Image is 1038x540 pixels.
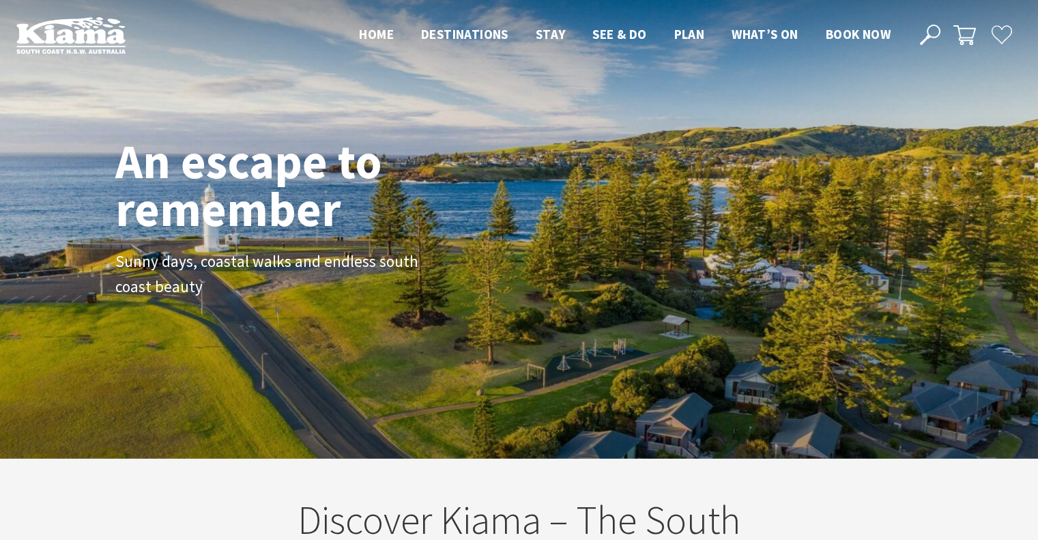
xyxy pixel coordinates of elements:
[592,26,646,42] span: See & Do
[115,249,422,300] p: Sunny days, coastal walks and endless south coast beauty
[826,26,891,42] span: Book now
[421,26,508,42] span: Destinations
[16,16,126,54] img: Kiama Logo
[674,26,705,42] span: Plan
[345,24,904,46] nav: Main Menu
[115,137,491,233] h1: An escape to remember
[536,26,566,42] span: Stay
[359,26,394,42] span: Home
[732,26,798,42] span: What’s On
